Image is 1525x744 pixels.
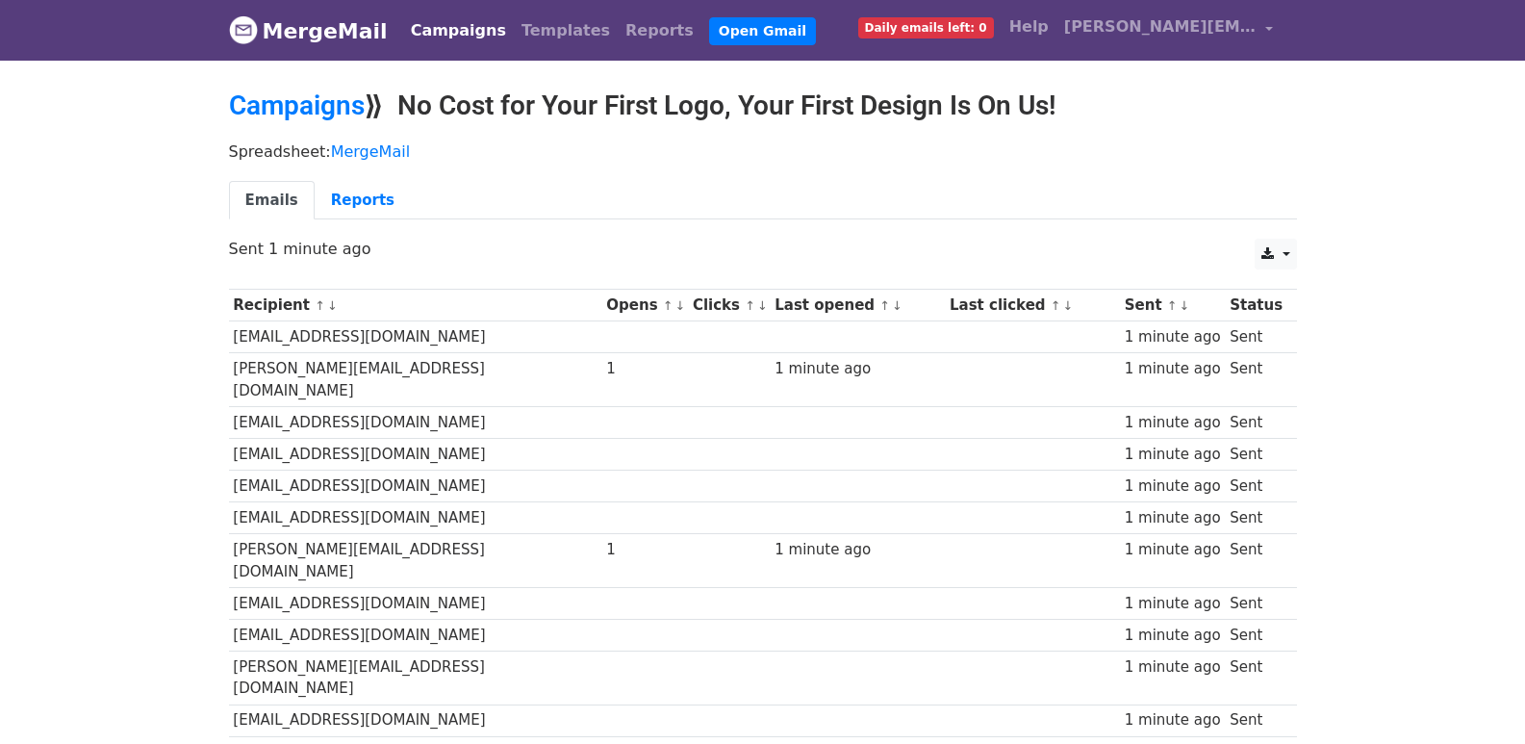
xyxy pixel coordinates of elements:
[229,438,602,470] td: [EMAIL_ADDRESS][DOMAIN_NAME]
[229,587,602,619] td: [EMAIL_ADDRESS][DOMAIN_NAME]
[775,358,940,380] div: 1 minute ago
[770,290,945,321] th: Last opened
[618,12,701,50] a: Reports
[1225,502,1286,534] td: Sent
[1064,15,1257,38] span: [PERSON_NAME][EMAIL_ADDRESS][DOMAIN_NAME]
[1056,8,1282,53] a: [PERSON_NAME][EMAIL_ADDRESS][DOMAIN_NAME]
[1167,298,1178,313] a: ↑
[229,90,1297,122] h2: ⟫ No Cost for Your First Logo, Your First Design Is On Us!
[1125,358,1221,380] div: 1 minute ago
[229,705,602,736] td: [EMAIL_ADDRESS][DOMAIN_NAME]
[315,181,411,220] a: Reports
[892,298,902,313] a: ↓
[1225,534,1286,588] td: Sent
[315,298,325,313] a: ↑
[229,502,602,534] td: [EMAIL_ADDRESS][DOMAIN_NAME]
[1225,438,1286,470] td: Sent
[229,239,1297,259] p: Sent 1 minute ago
[1125,326,1221,348] div: 1 minute ago
[229,181,315,220] a: Emails
[229,290,602,321] th: Recipient
[1125,475,1221,498] div: 1 minute ago
[229,406,602,438] td: [EMAIL_ADDRESS][DOMAIN_NAME]
[331,142,410,161] a: MergeMail
[229,652,602,706] td: [PERSON_NAME][EMAIL_ADDRESS][DOMAIN_NAME]
[1225,652,1286,706] td: Sent
[675,298,686,313] a: ↓
[229,353,602,407] td: [PERSON_NAME][EMAIL_ADDRESS][DOMAIN_NAME]
[1180,298,1190,313] a: ↓
[688,290,770,321] th: Clicks
[663,298,674,313] a: ↑
[1225,587,1286,619] td: Sent
[606,358,683,380] div: 1
[229,141,1297,162] p: Spreadsheet:
[403,12,514,50] a: Campaigns
[1125,593,1221,615] div: 1 minute ago
[1225,705,1286,736] td: Sent
[1125,709,1221,731] div: 1 minute ago
[1125,444,1221,466] div: 1 minute ago
[1125,625,1221,647] div: 1 minute ago
[1125,656,1221,679] div: 1 minute ago
[1225,353,1286,407] td: Sent
[327,298,338,313] a: ↓
[1125,507,1221,529] div: 1 minute ago
[602,290,689,321] th: Opens
[879,298,890,313] a: ↑
[851,8,1002,46] a: Daily emails left: 0
[229,11,388,51] a: MergeMail
[1063,298,1074,313] a: ↓
[229,321,602,353] td: [EMAIL_ADDRESS][DOMAIN_NAME]
[229,534,602,588] td: [PERSON_NAME][EMAIL_ADDRESS][DOMAIN_NAME]
[1225,619,1286,651] td: Sent
[775,539,940,561] div: 1 minute ago
[757,298,768,313] a: ↓
[745,298,755,313] a: ↑
[229,15,258,44] img: MergeMail logo
[1225,290,1286,321] th: Status
[709,17,816,45] a: Open Gmail
[1120,290,1225,321] th: Sent
[1225,471,1286,502] td: Sent
[858,17,994,38] span: Daily emails left: 0
[1002,8,1056,46] a: Help
[1125,412,1221,434] div: 1 minute ago
[514,12,618,50] a: Templates
[229,471,602,502] td: [EMAIL_ADDRESS][DOMAIN_NAME]
[229,619,602,651] td: [EMAIL_ADDRESS][DOMAIN_NAME]
[1225,406,1286,438] td: Sent
[945,290,1120,321] th: Last clicked
[229,90,365,121] a: Campaigns
[1125,539,1221,561] div: 1 minute ago
[1051,298,1061,313] a: ↑
[606,539,683,561] div: 1
[1225,321,1286,353] td: Sent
